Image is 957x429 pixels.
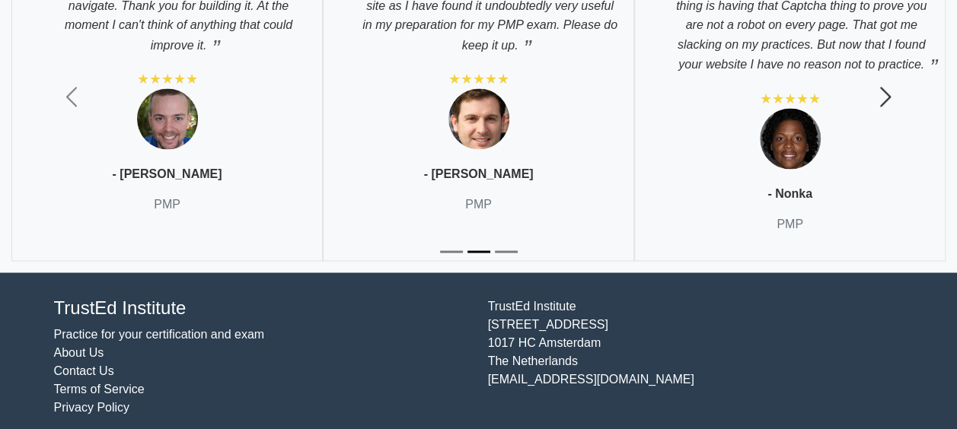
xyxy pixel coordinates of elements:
p: PMP [154,195,180,213]
img: Testimonial 1 [137,88,198,149]
p: - Nonka [767,184,812,202]
a: About Us [54,345,104,358]
button: Slide 2 [467,243,490,260]
a: Privacy Policy [54,400,130,413]
p: PMP [465,195,492,213]
a: Terms of Service [54,382,145,395]
button: Slide 3 [495,243,518,260]
p: PMP [777,214,803,233]
button: Slide 1 [440,243,463,260]
div: ★★★★★ [137,70,198,88]
img: Testimonial 3 [760,108,821,169]
h4: TrustEd Institute [54,297,470,319]
div: ★★★★★ [448,70,509,88]
div: ★★★★★ [760,90,821,108]
p: - [PERSON_NAME] [112,164,222,183]
a: Contact Us [54,364,114,377]
p: - [PERSON_NAME] [423,164,533,183]
div: TrustEd Institute [STREET_ADDRESS] 1017 HC Amsterdam The Netherlands [EMAIL_ADDRESS][DOMAIN_NAME] [479,297,913,416]
img: Testimonial 2 [448,88,509,149]
a: Practice for your certification and exam [54,327,265,340]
